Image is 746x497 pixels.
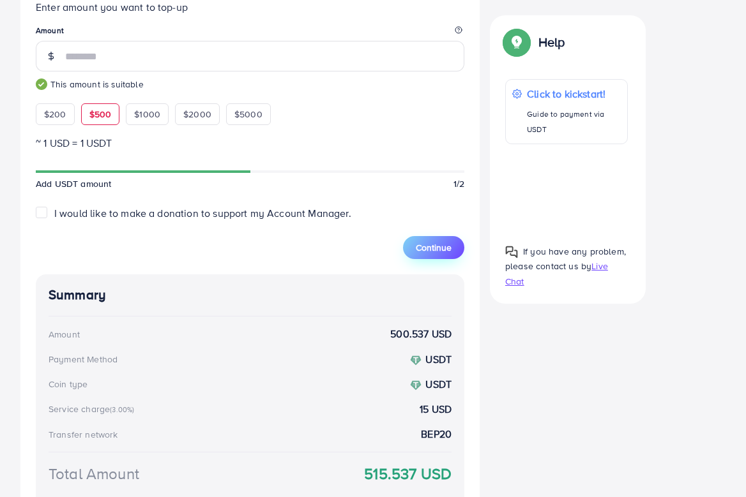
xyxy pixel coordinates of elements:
small: (3.00%) [110,404,134,415]
span: If you have any problem, please contact us by [505,245,626,272]
div: Payment Method [49,353,118,366]
span: I would like to make a donation to support my Account Manager. [54,206,351,220]
span: Continue [416,241,452,254]
small: This amount is suitable [36,78,464,91]
iframe: Chat [692,440,736,487]
div: Service charge [49,403,138,415]
legend: Amount [36,25,464,41]
img: Popup guide [505,246,518,258]
span: $200 [44,108,66,121]
span: $2000 [183,108,211,121]
img: coin [410,355,422,366]
strong: 500.537 USD [390,327,452,341]
p: Click to kickstart! [527,86,621,101]
span: $1000 [134,108,160,121]
strong: 515.537 USD [364,463,452,485]
img: coin [410,380,422,391]
span: $500 [89,108,112,121]
div: Amount [49,328,80,341]
div: Coin type [49,378,88,390]
p: ~ 1 USD = 1 USDT [36,135,464,151]
strong: USDT [425,377,452,391]
img: Popup guide [505,31,528,54]
button: Continue [403,236,464,259]
div: Transfer network [49,428,118,441]
p: Help [538,34,565,50]
p: Guide to payment via USDT [527,107,621,137]
span: Add USDT amount [36,177,111,190]
strong: 15 USD [420,402,452,417]
h4: Summary [49,287,452,303]
span: 1/2 [453,177,464,190]
strong: BEP20 [421,427,452,441]
div: Total Amount [49,463,139,485]
span: $5000 [234,108,263,121]
strong: USDT [425,352,452,366]
img: guide [36,78,47,90]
